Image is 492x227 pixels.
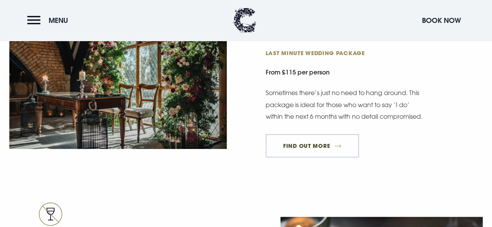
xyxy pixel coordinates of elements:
span: Menu [49,16,68,25]
button: Book Now [418,12,465,29]
button: Menu [27,12,72,29]
small: From £115 per person [266,64,483,82]
img: Clandeboye Lodge [233,8,256,33]
a: FIND OUT MORE [266,134,359,158]
img: No alcohol icon [39,203,62,226]
span: Last minute wedding package [266,49,417,57]
img: Ceremony table beside an arched window at a Wedding Venue Northern Ireland [9,5,227,149]
p: Sometimes there’s just no need to hang around. This package is ideal for those who want to say ‘I... [266,87,425,122]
